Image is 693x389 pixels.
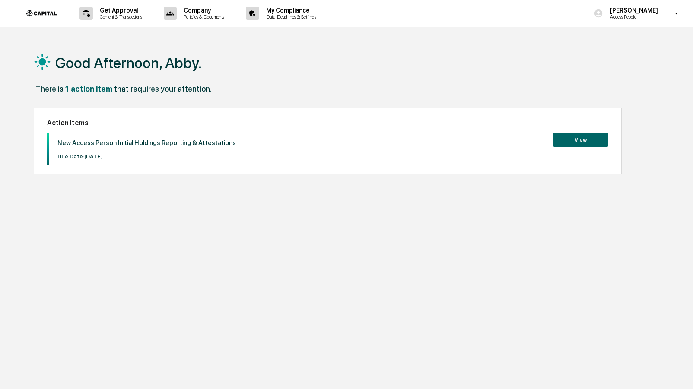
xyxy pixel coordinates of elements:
[93,7,146,14] p: Get Approval
[35,84,64,93] div: There is
[65,84,112,93] div: 1 action item
[21,5,62,22] img: logo
[55,54,202,72] h1: Good Afternoon, Abby.
[553,133,608,147] button: View
[93,14,146,20] p: Content & Transactions
[259,14,321,20] p: Data, Deadlines & Settings
[259,7,321,14] p: My Compliance
[47,119,608,127] h2: Action Items
[553,135,608,143] a: View
[603,7,662,14] p: [PERSON_NAME]
[603,14,662,20] p: Access People
[177,7,229,14] p: Company
[177,14,229,20] p: Policies & Documents
[57,139,236,147] p: New Access Person Initial Holdings Reporting & Attestations
[57,153,236,160] p: Due Date: [DATE]
[114,84,212,93] div: that requires your attention.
